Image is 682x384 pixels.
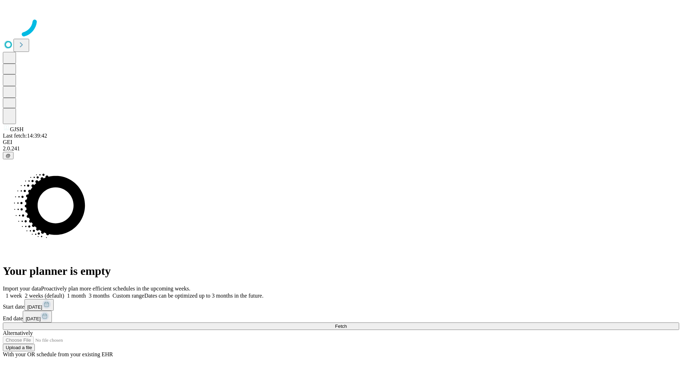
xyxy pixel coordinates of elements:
[3,286,41,292] span: Import your data
[89,293,110,299] span: 3 months
[335,324,347,329] span: Fetch
[3,145,679,152] div: 2.0.241
[3,311,679,322] div: End date
[3,139,679,145] div: GEI
[25,293,64,299] span: 2 weeks (default)
[3,133,47,139] span: Last fetch: 14:39:42
[6,153,11,158] span: @
[3,152,13,159] button: @
[41,286,190,292] span: Proactively plan more efficient schedules in the upcoming weeks.
[23,311,52,322] button: [DATE]
[67,293,86,299] span: 1 month
[113,293,144,299] span: Custom range
[26,316,40,321] span: [DATE]
[3,351,113,357] span: With your OR schedule from your existing EHR
[3,344,35,351] button: Upload a file
[3,322,679,330] button: Fetch
[27,304,42,310] span: [DATE]
[3,299,679,311] div: Start date
[25,299,54,311] button: [DATE]
[3,330,33,336] span: Alternatively
[3,265,679,278] h1: Your planner is empty
[144,293,263,299] span: Dates can be optimized up to 3 months in the future.
[6,293,22,299] span: 1 week
[10,126,23,132] span: GJSH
